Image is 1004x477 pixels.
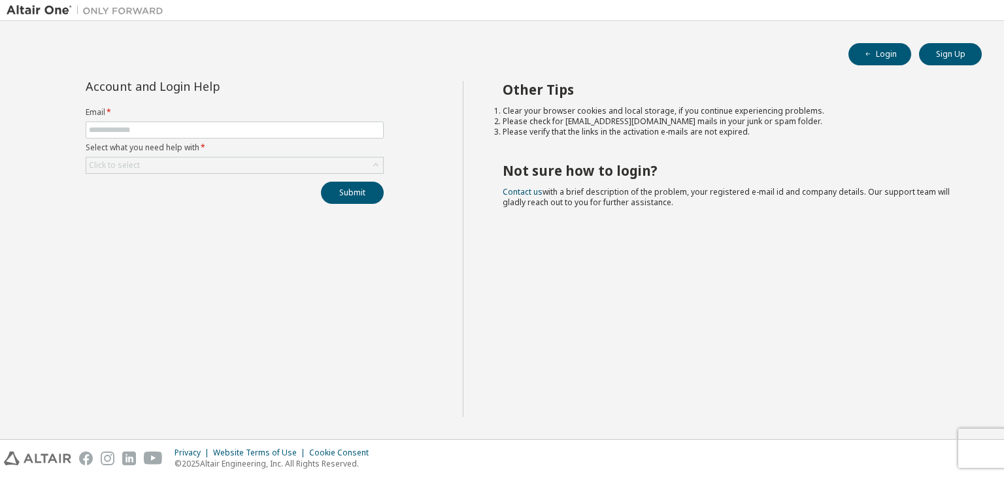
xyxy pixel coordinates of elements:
div: Cookie Consent [309,448,376,458]
label: Select what you need help with [86,142,384,153]
li: Clear your browser cookies and local storage, if you continue experiencing problems. [503,106,959,116]
div: Click to select [89,160,140,171]
button: Sign Up [919,43,982,65]
button: Submit [321,182,384,204]
h2: Other Tips [503,81,959,98]
li: Please verify that the links in the activation e-mails are not expired. [503,127,959,137]
img: linkedin.svg [122,452,136,465]
div: Privacy [175,448,213,458]
div: Account and Login Help [86,81,324,91]
button: Login [848,43,911,65]
a: Contact us [503,186,543,197]
div: Click to select [86,157,383,173]
img: Altair One [7,4,170,17]
p: © 2025 Altair Engineering, Inc. All Rights Reserved. [175,458,376,469]
img: facebook.svg [79,452,93,465]
h2: Not sure how to login? [503,162,959,179]
img: instagram.svg [101,452,114,465]
img: altair_logo.svg [4,452,71,465]
div: Website Terms of Use [213,448,309,458]
li: Please check for [EMAIL_ADDRESS][DOMAIN_NAME] mails in your junk or spam folder. [503,116,959,127]
span: with a brief description of the problem, your registered e-mail id and company details. Our suppo... [503,186,950,208]
label: Email [86,107,384,118]
img: youtube.svg [144,452,163,465]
